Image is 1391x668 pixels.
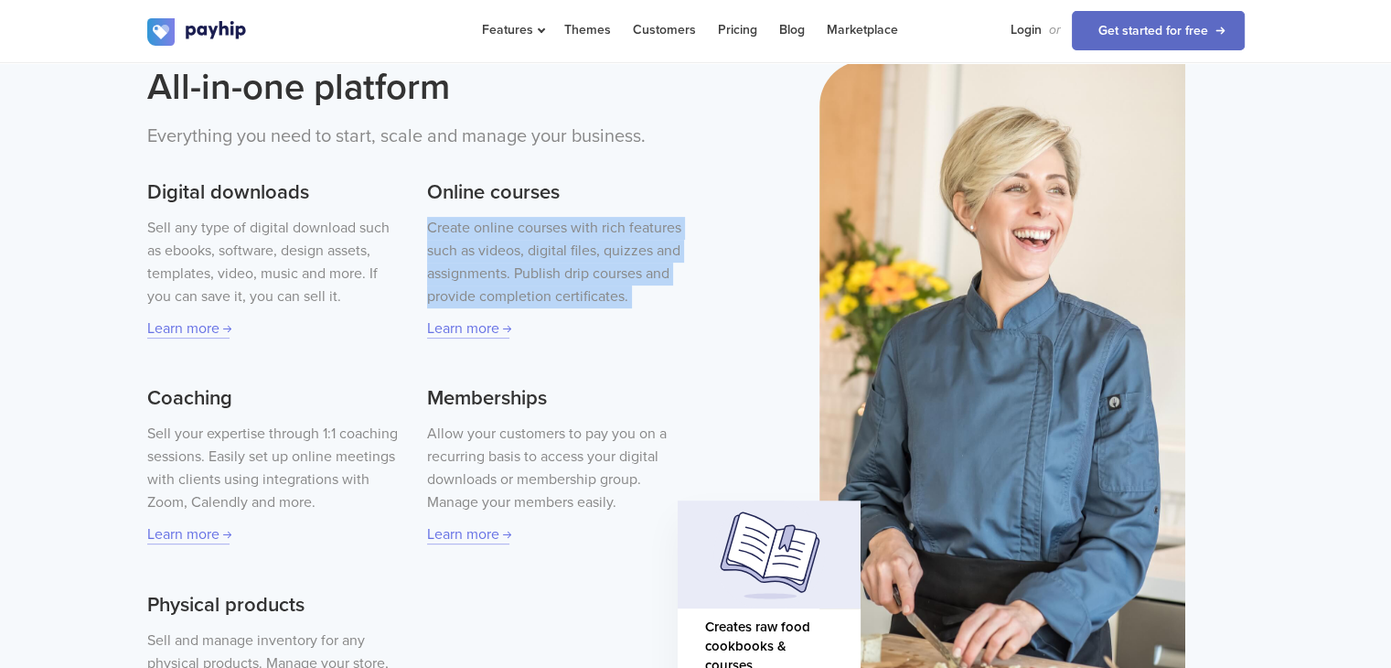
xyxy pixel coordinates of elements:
h3: Digital downloads [147,178,401,208]
h3: Memberships [427,384,681,414]
p: Everything you need to start, scale and manage your business. [147,123,682,151]
a: Learn more [147,319,230,339]
span: Features [482,22,542,38]
p: Sell your expertise through 1:1 coaching sessions. Easily set up online meetings with clients usi... [147,423,401,514]
p: Create online courses with rich features such as videos, digital files, quizzes and assignments. ... [427,217,681,308]
a: Learn more [427,525,509,544]
img: homepage-hero-card-image.svg [678,501,861,609]
h3: Physical products [147,591,401,620]
p: Allow your customers to pay you on a recurring basis to access your digital downloads or membersh... [427,423,681,514]
img: logo.svg [147,18,248,46]
a: Get started for free [1072,11,1245,50]
h3: Online courses [427,178,681,208]
a: Learn more [427,319,509,339]
h3: Coaching [147,384,401,414]
p: Sell any type of digital download such as ebooks, software, design assets, templates, video, musi... [147,217,401,308]
h2: All-in-one platform [147,60,682,113]
a: Learn more [147,525,230,544]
